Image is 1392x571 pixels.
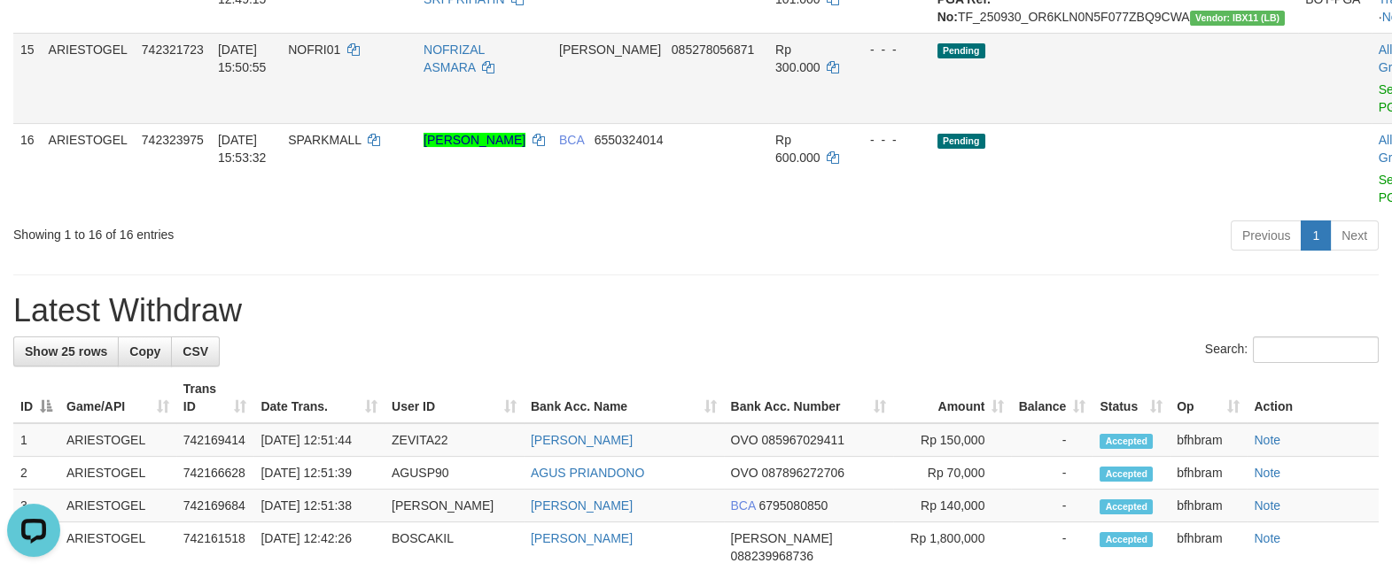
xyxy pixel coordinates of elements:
th: ID: activate to sort column descending [13,373,59,423]
td: [DATE] 12:51:44 [253,423,385,457]
th: Trans ID: activate to sort column ascending [176,373,254,423]
a: 1 [1301,220,1331,251]
div: - - - [856,41,923,58]
a: CSV [171,336,220,367]
span: 742321723 [142,42,204,57]
td: ARIESTOGEL [59,423,176,457]
th: Date Trans.: activate to sort column ascending [253,373,385,423]
span: Accepted [1100,467,1153,482]
span: Accepted [1100,499,1153,514]
a: Copy [118,336,172,367]
td: - [1011,490,1093,522]
td: bfhbram [1170,423,1247,457]
th: Bank Acc. Name: activate to sort column ascending [524,373,724,423]
span: Rp 600.000 [775,133,820,165]
td: AGUSP90 [385,457,524,490]
a: [PERSON_NAME] [531,498,633,513]
span: [PERSON_NAME] [731,531,833,545]
span: NOFRI01 [288,42,340,57]
td: 742166628 [176,457,254,490]
button: Open LiveChat chat widget [7,7,60,60]
td: 742169684 [176,490,254,522]
a: Previous [1231,220,1302,251]
span: BCA [559,133,584,147]
th: Balance: activate to sort column ascending [1011,373,1093,423]
span: Copy [129,344,160,359]
span: OVO [731,433,758,447]
span: Accepted [1100,532,1153,547]
th: Amount: activate to sort column ascending [893,373,1011,423]
a: [PERSON_NAME] [531,531,633,545]
th: Status: activate to sort column ascending [1093,373,1170,423]
span: Pending [937,43,985,58]
a: Show 25 rows [13,336,119,367]
label: Search: [1205,336,1379,363]
td: Rp 150,000 [893,423,1011,457]
a: Note [1254,466,1280,480]
a: Note [1254,531,1280,545]
td: 3 [13,490,59,522]
span: SPARKMALL [288,133,361,147]
th: Game/API: activate to sort column ascending [59,373,176,423]
span: CSV [183,344,208,359]
td: 15 [13,33,42,123]
a: [PERSON_NAME] [531,433,633,447]
span: [DATE] 15:50:55 [218,42,267,74]
span: Accepted [1100,434,1153,449]
span: OVO [731,466,758,480]
td: - [1011,423,1093,457]
span: [DATE] 15:53:32 [218,133,267,165]
a: Note [1254,433,1280,447]
span: Copy 6795080850 to clipboard [758,498,828,513]
a: Next [1330,220,1379,251]
td: bfhbram [1170,457,1247,490]
td: ARIESTOGEL [59,457,176,490]
td: [DATE] 12:51:39 [253,457,385,490]
span: 742323975 [142,133,204,147]
td: ARIESTOGEL [59,490,176,522]
span: Copy 6550324014 to clipboard [595,133,664,147]
span: Show 25 rows [25,344,107,359]
span: Rp 300.000 [775,42,820,74]
a: Note [1254,498,1280,513]
td: ZEVITA22 [385,423,524,457]
th: Bank Acc. Number: activate to sort column ascending [724,373,894,423]
th: Op: activate to sort column ascending [1170,373,1247,423]
a: NOFRIZAL ASMARA [424,42,485,74]
input: Search: [1253,336,1379,363]
td: Rp 70,000 [893,457,1011,490]
h1: Latest Withdraw [13,293,1379,328]
span: Copy 085278056871 to clipboard [672,42,754,57]
td: 16 [13,123,42,213]
td: 2 [13,457,59,490]
th: User ID: activate to sort column ascending [385,373,524,423]
td: bfhbram [1170,490,1247,522]
div: Showing 1 to 16 of 16 entries [13,219,567,243]
span: Copy 087896272706 to clipboard [762,466,844,480]
span: [PERSON_NAME] [559,42,661,57]
div: - - - [856,131,923,149]
span: Pending [937,134,985,149]
a: [PERSON_NAME] [424,133,525,147]
td: [DATE] 12:51:38 [253,490,385,522]
span: Vendor URL: https://dashboard.q2checkout.com/secure [1190,11,1286,26]
td: 742169414 [176,423,254,457]
td: [PERSON_NAME] [385,490,524,522]
th: Action [1247,373,1379,423]
span: Copy 085967029411 to clipboard [762,433,844,447]
td: 1 [13,423,59,457]
td: - [1011,457,1093,490]
td: ARIESTOGEL [42,33,135,123]
td: ARIESTOGEL [42,123,135,213]
a: AGUS PRIANDONO [531,466,644,480]
span: Copy 088239968736 to clipboard [731,549,813,563]
td: Rp 140,000 [893,490,1011,522]
span: BCA [731,498,756,513]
